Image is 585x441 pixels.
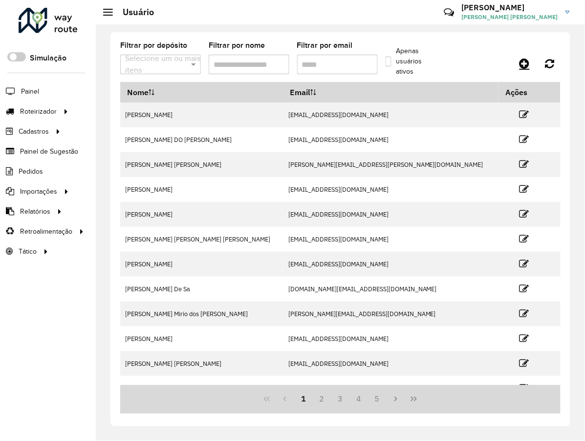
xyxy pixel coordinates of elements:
[519,207,529,220] a: Editar
[313,390,331,408] button: 2
[20,146,78,157] span: Painel de Sugestão
[120,277,283,301] td: [PERSON_NAME] De Sa
[283,82,498,102] th: Email
[120,351,283,376] td: [PERSON_NAME] [PERSON_NAME]
[20,186,57,197] span: Importações
[294,390,313,408] button: 1
[519,307,529,320] a: Editar
[120,252,283,277] td: [PERSON_NAME]
[20,106,57,117] span: Roteirizador
[20,226,72,237] span: Retroalimentação
[209,40,265,51] label: Filtrar por nome
[462,3,558,12] h3: [PERSON_NAME]
[498,82,557,102] th: Ações
[438,2,459,23] a: Contato Rápido
[19,166,43,177] span: Pedidos
[405,390,423,408] button: Last Page
[120,177,283,202] td: [PERSON_NAME]
[519,182,529,196] a: Editar
[283,376,498,401] td: [EMAIL_ADDRESS][DOMAIN_NAME]
[283,202,498,227] td: [EMAIL_ADDRESS][DOMAIN_NAME]
[120,376,283,401] td: [PERSON_NAME]
[368,390,387,408] button: 5
[386,46,439,77] label: Apenas usuários ativos
[120,202,283,227] td: [PERSON_NAME]
[113,7,154,18] h2: Usuário
[462,13,558,21] span: [PERSON_NAME] [PERSON_NAME]
[120,127,283,152] td: [PERSON_NAME] DO [PERSON_NAME]
[349,390,368,408] button: 4
[283,326,498,351] td: [EMAIL_ADDRESS][DOMAIN_NAME]
[519,282,529,295] a: Editar
[283,227,498,252] td: [EMAIL_ADDRESS][DOMAIN_NAME]
[519,232,529,245] a: Editar
[387,390,405,408] button: Next Page
[283,177,498,202] td: [EMAIL_ADDRESS][DOMAIN_NAME]
[283,277,498,301] td: [DOMAIN_NAME][EMAIL_ADDRESS][DOMAIN_NAME]
[519,133,529,146] a: Editar
[331,390,350,408] button: 3
[283,301,498,326] td: [PERSON_NAME][EMAIL_ADDRESS][DOMAIN_NAME]
[120,40,187,51] label: Filtrar por depósito
[120,82,283,102] th: Nome
[283,152,498,177] td: [PERSON_NAME][EMAIL_ADDRESS][PERSON_NAME][DOMAIN_NAME]
[519,381,529,395] a: Editar
[519,357,529,370] a: Editar
[297,40,353,51] label: Filtrar por email
[120,227,283,252] td: [PERSON_NAME] [PERSON_NAME] [PERSON_NAME]
[519,332,529,345] a: Editar
[30,52,66,64] label: Simulação
[120,102,283,127] td: [PERSON_NAME]
[120,301,283,326] td: [PERSON_NAME] Mirio dos [PERSON_NAME]
[519,108,529,121] a: Editar
[283,252,498,277] td: [EMAIL_ADDRESS][DOMAIN_NAME]
[283,127,498,152] td: [EMAIL_ADDRESS][DOMAIN_NAME]
[283,102,498,127] td: [EMAIL_ADDRESS][DOMAIN_NAME]
[283,351,498,376] td: [EMAIL_ADDRESS][DOMAIN_NAME]
[21,86,39,97] span: Painel
[120,326,283,351] td: [PERSON_NAME]
[120,152,283,177] td: [PERSON_NAME] [PERSON_NAME]
[519,158,529,171] a: Editar
[519,257,529,270] a: Editar
[19,246,37,257] span: Tático
[20,206,50,217] span: Relatórios
[19,126,49,137] span: Cadastros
